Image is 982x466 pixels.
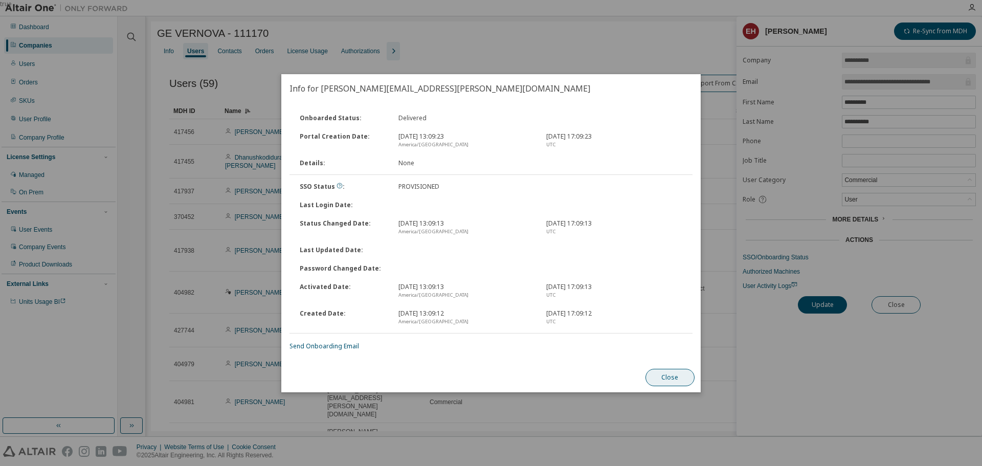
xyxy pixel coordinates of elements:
div: Delivered [392,114,540,122]
div: SSO Status : [294,183,392,191]
div: Activated Date : [294,283,392,299]
div: Last Updated Date : [294,246,392,254]
div: [DATE] 13:09:23 [392,132,540,149]
div: America/[GEOGRAPHIC_DATA] [398,141,534,149]
div: Status Changed Date : [294,219,392,236]
div: UTC [546,228,682,236]
div: UTC [546,141,682,149]
div: [DATE] 13:09:13 [392,219,540,236]
div: [DATE] 13:09:12 [392,309,540,326]
div: [DATE] 13:09:13 [392,283,540,299]
div: UTC [546,291,682,299]
div: America/[GEOGRAPHIC_DATA] [398,291,534,299]
button: Close [645,369,695,386]
div: PROVISIONED [392,183,540,191]
div: Details : [294,159,392,167]
a: Send Onboarding Email [289,342,359,350]
div: Created Date : [294,309,392,326]
div: Password Changed Date : [294,264,392,273]
div: [DATE] 17:09:13 [540,219,688,236]
div: [DATE] 17:09:23 [540,132,688,149]
div: None [392,159,540,167]
div: Onboarded Status : [294,114,392,122]
div: Last Login Date : [294,201,392,209]
h2: Info for [PERSON_NAME][EMAIL_ADDRESS][PERSON_NAME][DOMAIN_NAME] [281,74,701,103]
div: America/[GEOGRAPHIC_DATA] [398,318,534,326]
div: UTC [546,318,682,326]
div: [DATE] 17:09:12 [540,309,688,326]
div: America/[GEOGRAPHIC_DATA] [398,228,534,236]
div: Portal Creation Date : [294,132,392,149]
div: [DATE] 17:09:13 [540,283,688,299]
